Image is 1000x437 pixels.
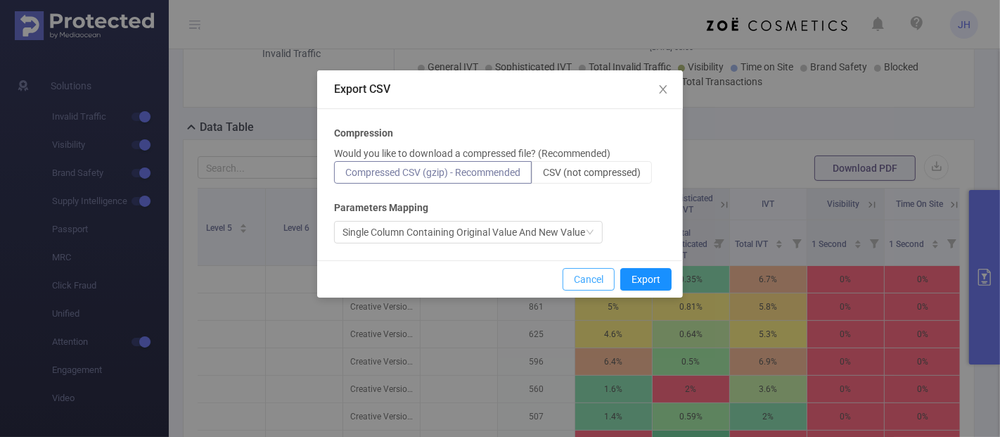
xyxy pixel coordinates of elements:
[586,228,594,238] i: icon: down
[658,84,669,95] i: icon: close
[543,167,641,178] span: CSV (not compressed)
[334,126,393,141] b: Compression
[334,201,428,215] b: Parameters Mapping
[342,222,585,243] div: Single Column Containing Original Value And New Value
[563,268,615,291] button: Cancel
[643,70,683,110] button: Close
[620,268,672,291] button: Export
[334,146,610,161] p: Would you like to download a compressed file? (Recommended)
[345,167,520,178] span: Compressed CSV (gzip) - Recommended
[334,82,666,97] div: Export CSV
